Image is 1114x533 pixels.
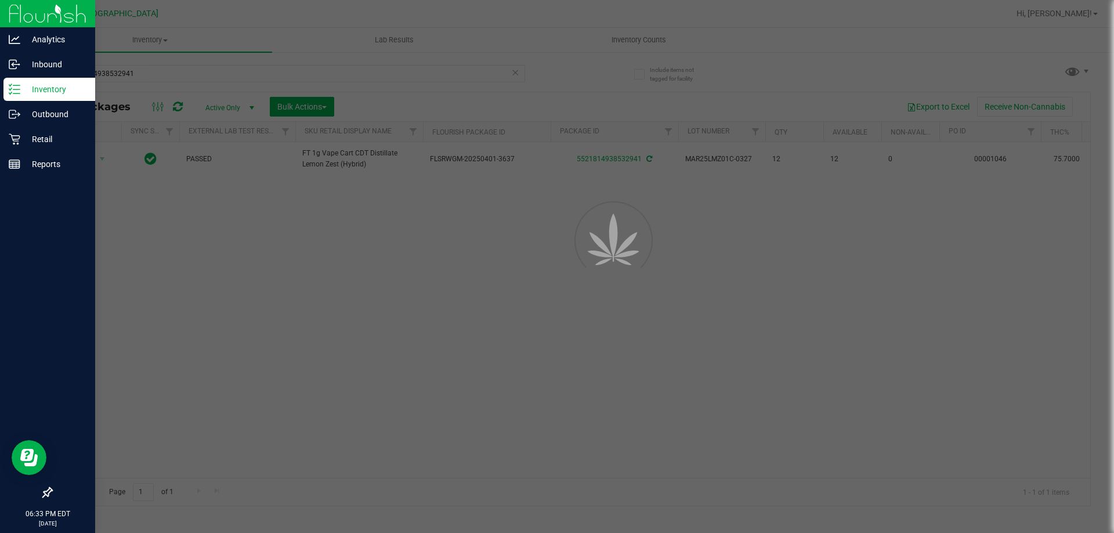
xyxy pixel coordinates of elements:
p: Reports [20,157,90,171]
p: Analytics [20,32,90,46]
p: Inbound [20,57,90,71]
inline-svg: Analytics [9,34,20,45]
p: [DATE] [5,519,90,528]
inline-svg: Reports [9,158,20,170]
inline-svg: Outbound [9,108,20,120]
p: Inventory [20,82,90,96]
p: Retail [20,132,90,146]
iframe: Resource center [12,440,46,475]
inline-svg: Retail [9,133,20,145]
inline-svg: Inbound [9,59,20,70]
inline-svg: Inventory [9,84,20,95]
p: Outbound [20,107,90,121]
p: 06:33 PM EDT [5,509,90,519]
